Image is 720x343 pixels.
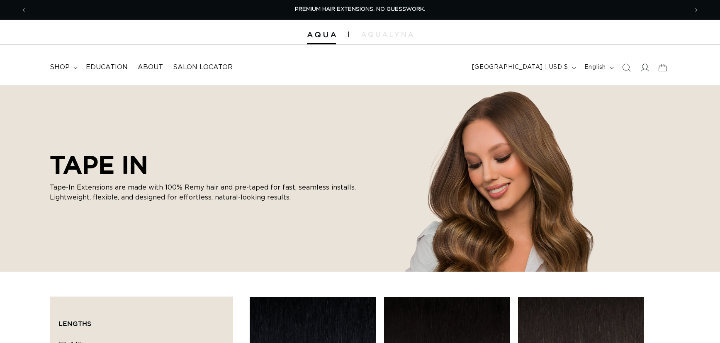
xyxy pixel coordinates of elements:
button: English [579,60,617,75]
span: PREMIUM HAIR EXTENSIONS. NO GUESSWORK. [295,7,425,12]
summary: Lengths (0 selected) [58,305,224,335]
h2: TAPE IN [50,150,365,179]
button: Next announcement [687,2,705,18]
summary: Search [617,58,635,77]
span: Education [86,63,128,72]
a: Salon Locator [168,58,238,77]
a: About [133,58,168,77]
p: Tape-In Extensions are made with 100% Remy hair and pre-taped for fast, seamless installs. Lightw... [50,182,365,202]
img: aqualyna.com [361,32,413,37]
button: Previous announcement [15,2,33,18]
button: [GEOGRAPHIC_DATA] | USD $ [467,60,579,75]
span: [GEOGRAPHIC_DATA] | USD $ [472,63,568,72]
span: shop [50,63,70,72]
span: English [584,63,606,72]
summary: shop [45,58,81,77]
img: Aqua Hair Extensions [307,32,336,38]
span: Lengths [58,320,91,327]
a: Education [81,58,133,77]
span: Salon Locator [173,63,233,72]
span: About [138,63,163,72]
